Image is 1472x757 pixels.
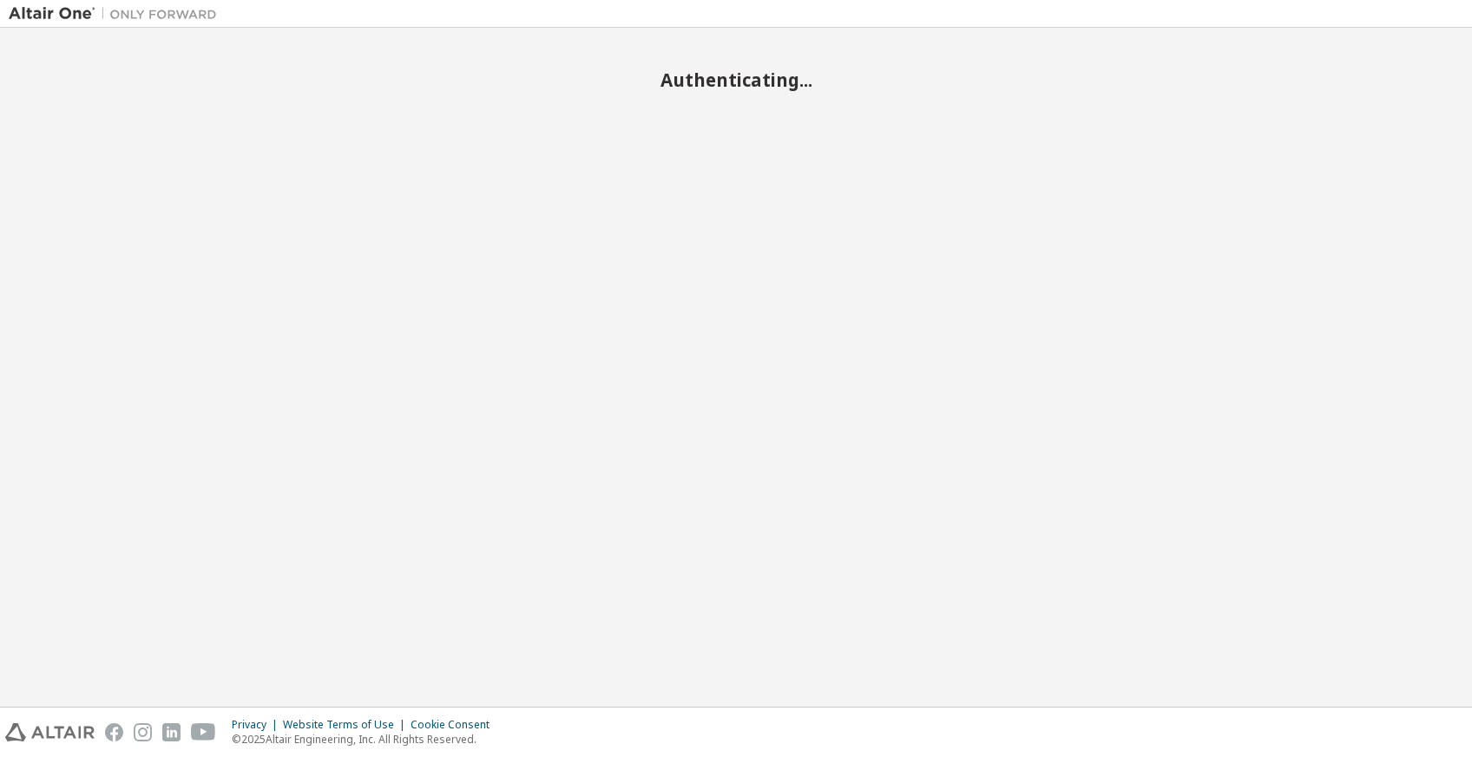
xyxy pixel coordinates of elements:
[232,718,283,732] div: Privacy
[9,5,226,23] img: Altair One
[411,718,500,732] div: Cookie Consent
[283,718,411,732] div: Website Terms of Use
[191,723,216,741] img: youtube.svg
[9,69,1463,91] h2: Authenticating...
[162,723,181,741] img: linkedin.svg
[105,723,123,741] img: facebook.svg
[134,723,152,741] img: instagram.svg
[232,732,500,747] p: © 2025 Altair Engineering, Inc. All Rights Reserved.
[5,723,95,741] img: altair_logo.svg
